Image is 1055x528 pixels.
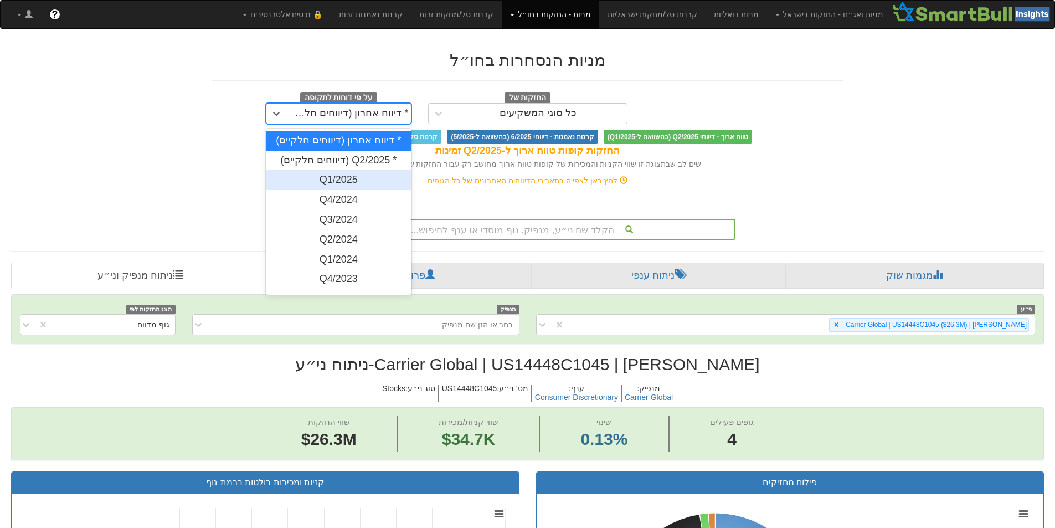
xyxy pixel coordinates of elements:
[447,130,598,144] span: קרנות נאמנות - דיווחי 6/2025 (בהשוואה ל-5/2025)
[625,393,673,402] button: Carrier Global
[596,417,611,427] span: שינוי
[497,305,519,314] span: מנפיק
[234,1,331,28] a: 🔒 נכסים אלטרנטיבים
[20,478,511,488] h3: קניות ומכירות בולטות ברמת גוף
[785,263,1044,289] a: מגמות שוק
[41,1,69,28] a: ?
[11,355,1044,373] h2: [PERSON_NAME] | Carrier Global | US14448C1045 - ניתוח ני״ע
[531,263,785,289] a: ניתוח ענפי
[266,190,411,210] div: Q4/2024
[442,319,513,330] div: בחר או הזן שם מנפיק
[266,170,411,190] div: Q1/2025
[1017,305,1035,314] span: ני״ע
[604,130,752,144] span: טווח ארוך - דיווחי Q2/2025 (בהשוואה ל-Q1/2025)
[706,1,767,28] a: מניות דואליות
[502,1,599,28] a: מניות - החזקות בחו״ל
[301,430,357,448] span: $26.3M
[266,210,411,230] div: Q3/2024
[212,51,843,69] h2: מניות הנסחרות בחו״ל
[137,319,169,330] div: גוף מדווח
[266,250,411,270] div: Q1/2024
[411,1,502,28] a: קרנות סל/מחקות זרות
[204,175,852,186] div: לחץ כאן לצפייה בתאריכי הדיווחים האחרונים של כל הגופים
[266,131,411,151] div: * דיווח אחרון (דיווחים חלקיים)
[599,1,706,28] a: קרנות סל/מחקות ישראליות
[266,230,411,250] div: Q2/2024
[331,1,411,28] a: קרנות נאמנות זרות
[439,417,498,427] span: שווי קניות/מכירות
[266,269,411,289] div: Q4/2023
[892,1,1054,23] img: Smartbull
[379,385,438,402] h5: סוג ני״ע : Stocks
[545,478,1036,488] h3: פילוח מחזיקים
[500,108,577,119] div: כל סוגי המשקיעים
[621,385,676,402] h5: מנפיק :
[11,263,269,289] a: ניתוח מנפיק וני״ע
[308,417,350,427] span: שווי החזקות
[126,305,175,314] span: הצג החזקות לפי
[580,428,627,452] span: 0.13%
[212,144,843,158] div: החזקות קופות טווח ארוך ל-Q2/2025 זמינות
[531,385,621,402] h5: ענף :
[266,151,411,171] div: * Q2/2025 (דיווחים חלקיים)
[505,92,551,104] span: החזקות של
[289,108,409,119] div: * דיווח אחרון (דיווחים חלקיים)
[52,9,58,20] span: ?
[321,220,734,239] div: הקלד שם ני״ע, מנפיק, גוף מוסדי או ענף לחיפוש...
[535,393,618,402] button: Consumer Discretionary
[442,430,496,448] span: $34.7K
[767,1,892,28] a: מניות ואג״ח - החזקות בישראל
[842,319,1028,331] div: [PERSON_NAME] | Carrier Global | US14448C1045 ‎($26.3M‎)‎
[300,92,377,104] span: על פי דוחות לתקופה
[710,417,754,427] span: גופים פעילים
[266,289,411,309] div: Q3/2023
[710,428,754,452] span: 4
[212,158,843,170] div: שים לב שבתצוגה זו שווי הקניות והמכירות של קופות טווח ארוך מחושב רק עבור החזקות שדווחו ל Q2/2025
[438,385,531,402] h5: מס' ני״ע : US14448C1045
